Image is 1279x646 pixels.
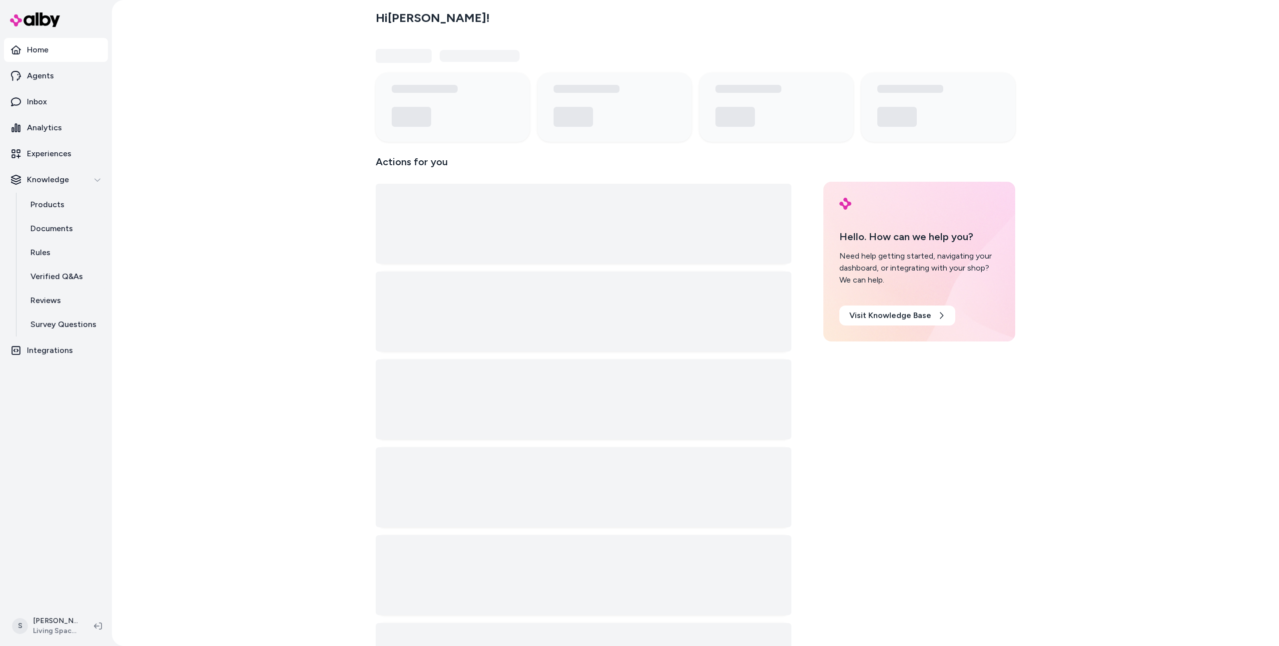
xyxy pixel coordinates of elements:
p: Hello. How can we help you? [839,229,999,244]
a: Verified Q&As [20,265,108,289]
span: Living Spaces [33,626,78,636]
a: Visit Knowledge Base [839,306,955,325]
h2: Hi [PERSON_NAME] ! [376,10,490,25]
a: Analytics [4,116,108,140]
button: S[PERSON_NAME]Living Spaces [6,610,86,642]
p: Home [27,44,48,56]
p: Experiences [27,148,71,160]
div: Need help getting started, navigating your dashboard, or integrating with your shop? We can help. [839,250,999,286]
a: Experiences [4,142,108,166]
p: Agents [27,70,54,82]
a: Integrations [4,338,108,362]
p: [PERSON_NAME] [33,616,78,626]
img: alby Logo [10,12,60,27]
p: Inbox [27,96,47,108]
button: Knowledge [4,168,108,192]
p: Reviews [30,295,61,307]
a: Documents [20,217,108,241]
a: Rules [20,241,108,265]
a: Products [20,193,108,217]
p: Analytics [27,122,62,134]
p: Survey Questions [30,319,96,330]
span: S [12,618,28,634]
img: alby Logo [839,198,851,210]
p: Rules [30,247,50,259]
a: Agents [4,64,108,88]
p: Documents [30,223,73,235]
a: Reviews [20,289,108,313]
p: Integrations [27,344,73,356]
p: Knowledge [27,174,69,186]
p: Products [30,199,64,211]
p: Actions for you [376,154,791,178]
a: Inbox [4,90,108,114]
a: Survey Questions [20,313,108,336]
a: Home [4,38,108,62]
p: Verified Q&As [30,271,83,283]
